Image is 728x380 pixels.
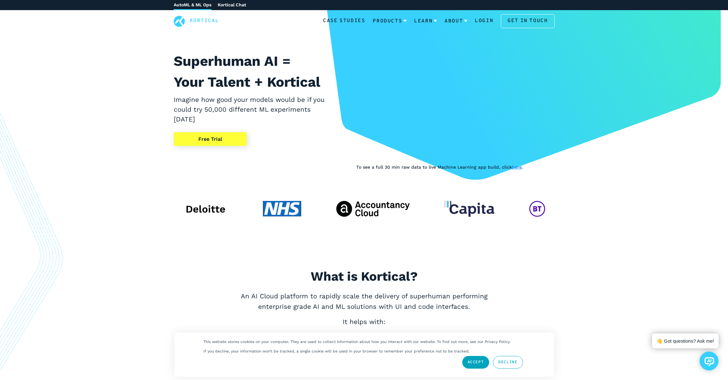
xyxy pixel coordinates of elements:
[183,201,228,217] img: Deloitte client logo
[356,51,554,162] iframe: YouTube video player
[174,95,326,125] h2: Imagine how good your models would be if you could try 50,000 different ML experiments [DATE]
[475,17,493,25] a: Login
[190,17,219,25] a: Kortical
[356,164,554,171] p: To see a full 30 min raw data to live Machine Learning app build, click .
[445,13,467,29] a: About
[203,340,510,344] p: This website stores cookies on your computer. They are used to collect information about how you ...
[414,13,437,29] a: Learn
[512,165,522,170] a: here
[263,201,302,217] img: NHS client logo
[373,13,407,29] a: Products
[493,356,523,369] a: Decline
[206,267,522,286] h2: What is Kortical?
[203,349,470,353] p: If you decline, your information won’t be tracked, a single cookie will be used in your browser t...
[238,317,491,327] p: It helps with:
[501,14,554,28] a: Get in touch
[462,356,489,369] a: Accept
[174,132,247,146] a: Free Trial
[323,17,365,25] a: Case Studies
[336,201,410,217] img: The Accountancy Cloud client logo
[445,201,494,217] img: Capita client logo
[529,201,545,217] img: BT Global Services client logo
[238,291,491,312] p: An AI Cloud platform to rapidly scale the delivery of superhuman performing enterprise grade AI a...
[174,51,326,92] h1: Superhuman AI = Your Talent + Kortical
